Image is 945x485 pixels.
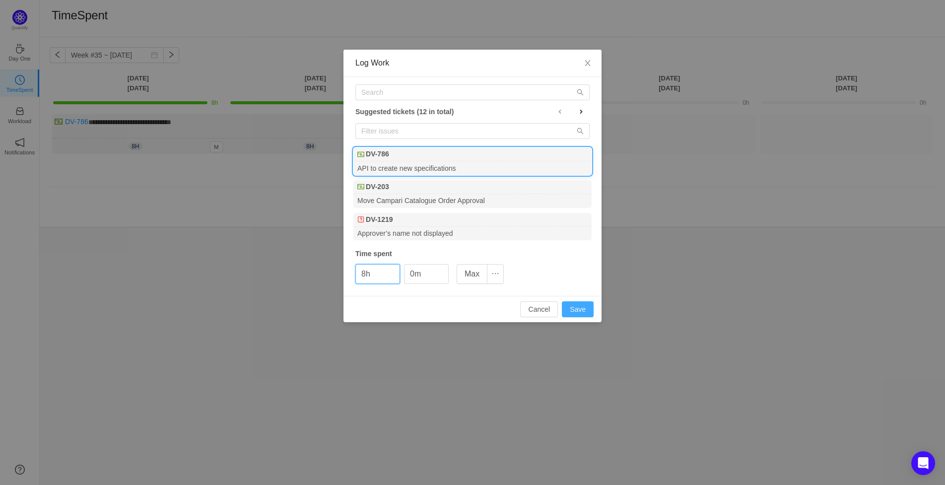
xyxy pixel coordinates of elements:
[355,58,590,69] div: Log Work
[366,149,389,159] b: DV-786
[357,151,364,158] img: Feature Request - Client
[366,182,389,192] b: DV-203
[487,264,504,284] button: icon: ellipsis
[355,84,590,100] input: Search
[353,161,592,175] div: API to create new specifications
[457,264,487,284] button: Max
[353,227,592,240] div: Approver’s name not displayed
[355,105,590,118] div: Suggested tickets (12 in total)
[911,451,935,475] div: Open Intercom Messenger
[577,128,584,135] i: icon: search
[577,89,584,96] i: icon: search
[355,249,590,259] div: Time spent
[584,59,592,67] i: icon: close
[574,50,602,77] button: Close
[357,216,364,223] img: Defect
[366,214,393,225] b: DV-1219
[520,301,558,317] button: Cancel
[357,183,364,190] img: Feature Request - Client
[355,123,590,139] input: Filter issues
[562,301,594,317] button: Save
[353,194,592,208] div: Move Campari Catalogue Order Approval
